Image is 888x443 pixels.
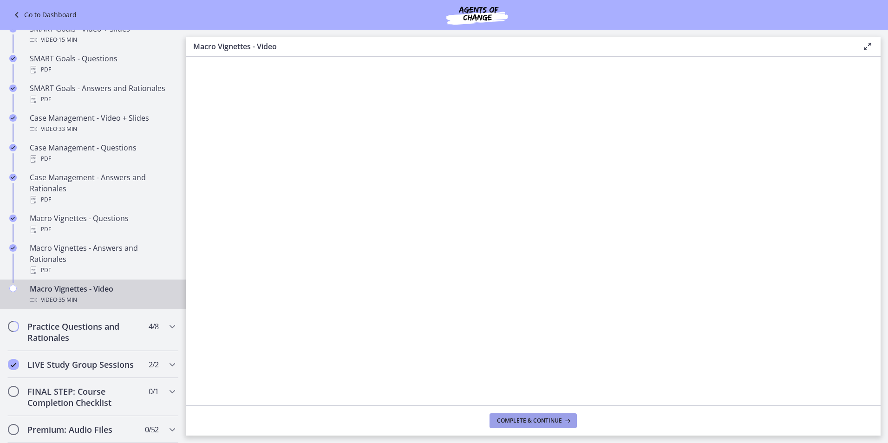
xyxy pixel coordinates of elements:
[30,294,175,306] div: Video
[30,142,175,164] div: Case Management - Questions
[30,172,175,205] div: Case Management - Answers and Rationales
[27,359,141,370] h2: LIVE Study Group Sessions
[8,359,19,370] i: Completed
[30,242,175,276] div: Macro Vignettes - Answers and Rationales
[57,124,77,135] span: · 33 min
[149,386,158,397] span: 0 / 1
[57,34,77,46] span: · 15 min
[30,153,175,164] div: PDF
[9,144,17,151] i: Completed
[145,424,158,435] span: 0 / 52
[9,114,17,122] i: Completed
[9,85,17,92] i: Completed
[490,413,577,428] button: Complete & continue
[9,244,17,252] i: Completed
[30,94,175,105] div: PDF
[27,424,141,435] h2: Premium: Audio Files
[11,9,77,20] a: Go to Dashboard
[30,53,175,75] div: SMART Goals - Questions
[30,64,175,75] div: PDF
[30,213,175,235] div: Macro Vignettes - Questions
[30,265,175,276] div: PDF
[186,57,881,403] iframe: Video Lesson
[27,321,141,343] h2: Practice Questions and Rationales
[149,359,158,370] span: 2 / 2
[30,23,175,46] div: SMART Goals - Video + Slides
[30,124,175,135] div: Video
[9,215,17,222] i: Completed
[9,174,17,181] i: Completed
[497,417,562,424] span: Complete & continue
[30,112,175,135] div: Case Management - Video + Slides
[30,34,175,46] div: Video
[57,294,77,306] span: · 35 min
[30,194,175,205] div: PDF
[149,321,158,332] span: 4 / 8
[9,55,17,62] i: Completed
[193,41,847,52] h3: Macro Vignettes - Video
[421,4,533,26] img: Agents of Change
[27,386,141,408] h2: FINAL STEP: Course Completion Checklist
[30,224,175,235] div: PDF
[30,283,175,306] div: Macro Vignettes - Video
[30,83,175,105] div: SMART Goals - Answers and Rationales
